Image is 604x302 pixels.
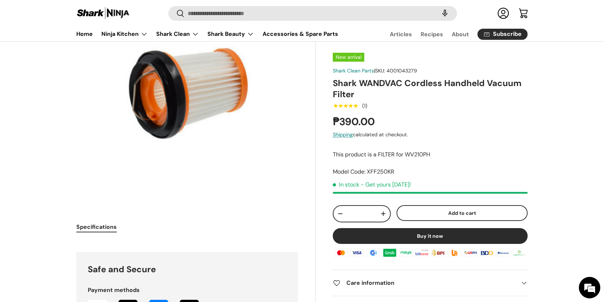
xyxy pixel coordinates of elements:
img: bdo [479,247,495,258]
img: visa [349,247,365,258]
a: Shipping [333,132,353,138]
nav: Secondary [373,27,528,41]
p: This product is a FILTER for WV210PH Model Code: XFF250KR [333,150,528,176]
div: calculated at checkout. [333,131,528,139]
summary: Shark Clean [152,27,203,41]
span: In stock [333,181,359,188]
summary: Ninja Kitchen [97,27,152,41]
span: | [374,67,417,74]
speech-search-button: Search by voice [433,6,456,22]
p: Payment methods [88,286,287,294]
a: Accessories & Spare Parts [263,27,338,41]
span: Subscribe [493,32,522,37]
a: Home [76,27,93,41]
nav: Primary [76,27,338,41]
a: Shark Clean Parts [333,67,374,74]
img: landbank [512,247,527,258]
summary: Care information [333,270,528,296]
div: 5.0 out of 5.0 stars [333,103,358,109]
p: - Get yours [DATE]! [361,181,411,188]
span: SKU: [375,67,385,74]
a: Subscribe [478,29,528,40]
img: gcash [365,247,381,258]
img: metrobank [495,247,511,258]
h3: Safe and Secure [88,264,287,275]
div: (1) [362,103,367,109]
h1: Shark WANDVAC Cordless Handheld Vacuum Filter [333,77,528,100]
button: Specifications [76,219,117,235]
button: Buy it now [333,228,528,244]
img: ubp [447,247,462,258]
img: Shark Ninja Philippines [76,6,130,20]
img: master [333,247,349,258]
img: maya [398,247,414,258]
a: Recipes [421,27,443,41]
img: qrph [463,247,479,258]
button: Add to cart [397,205,528,221]
img: bpi [430,247,446,258]
span: New arrival [333,53,364,62]
span: 4001043279 [387,67,417,74]
h2: Care information [333,279,516,288]
span: ★★★★★ [333,102,358,109]
strong: ₱390.00 [333,115,377,128]
img: billease [414,247,430,258]
a: Articles [390,27,412,41]
a: About [452,27,469,41]
img: grabpay [382,247,398,258]
summary: Shark Beauty [203,27,258,41]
